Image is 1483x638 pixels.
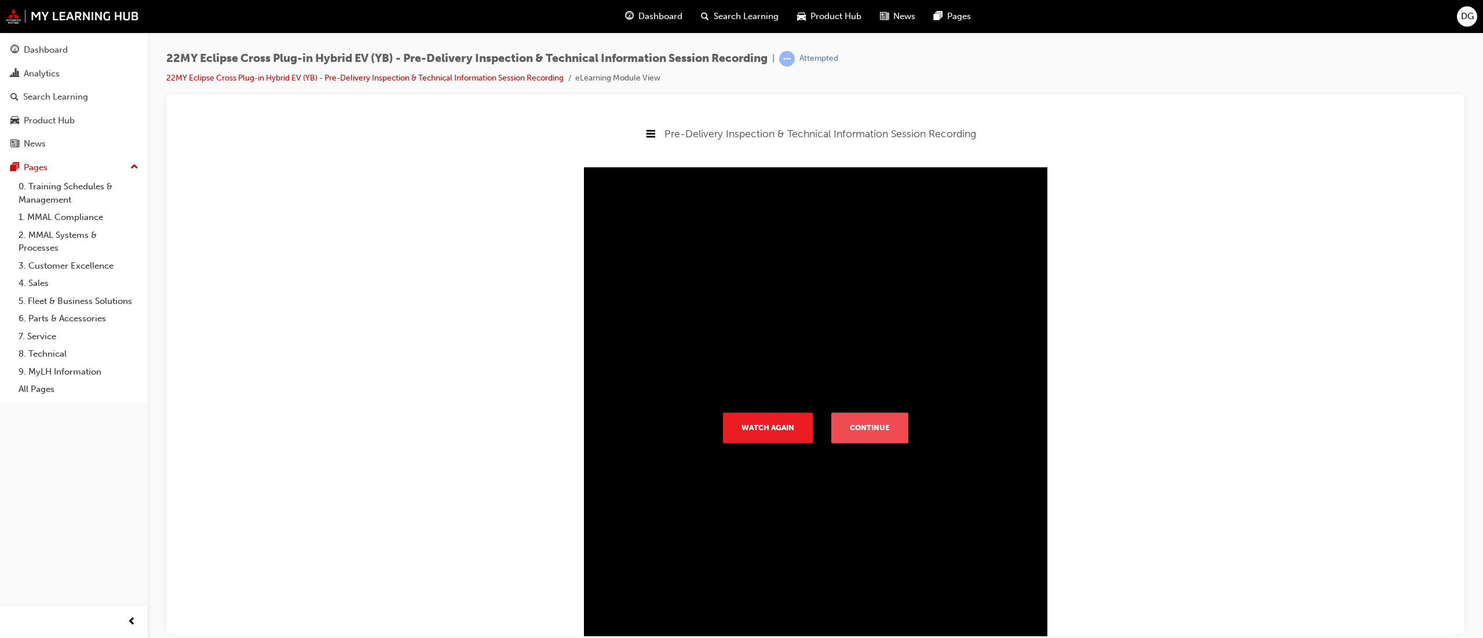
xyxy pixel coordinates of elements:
[5,133,143,155] a: News
[5,39,143,61] a: Dashboard
[947,10,971,23] span: Pages
[14,310,143,328] a: 6. Parts & Accessories
[547,298,637,328] button: Watch Again
[799,53,838,64] div: Attempted
[14,274,143,292] a: 4. Sales
[656,298,733,328] button: Continue
[5,63,143,85] a: Analytics
[714,10,779,23] span: Search Learning
[10,139,19,149] span: news-icon
[5,37,143,157] button: DashboardAnalyticsSearch LearningProduct HubNews
[779,51,795,67] span: learningRecordVerb_ATTEMPT-icon
[10,45,19,56] span: guage-icon
[130,160,138,175] span: up-icon
[166,73,564,83] a: 22MY Eclipse Cross Plug-in Hybrid EV (YB) - Pre-Delivery Inspection & Technical Information Sessi...
[14,380,143,398] a: All Pages
[701,9,709,24] span: search-icon
[14,257,143,275] a: 3. Customer Excellence
[166,52,768,65] span: 22MY Eclipse Cross Plug-in Hybrid EV (YB) - Pre-Delivery Inspection & Technical Information Sessi...
[24,43,68,57] div: Dashboard
[24,67,60,80] div: Analytics
[14,178,143,208] a: 0. Training Schedules & Management
[5,86,143,108] a: Search Learning
[575,72,660,85] li: eLearning Module View
[24,114,75,127] div: Product Hub
[127,615,136,629] span: prev-icon
[10,92,19,102] span: search-icon
[788,5,871,28] a: car-iconProduct Hub
[934,9,943,24] span: pages-icon
[638,10,682,23] span: Dashboard
[925,5,980,28] a: pages-iconPages
[5,157,143,178] button: Pages
[489,12,801,25] span: Pre-Delivery Inspection & Technical Information Session Recording
[871,5,925,28] a: news-iconNews
[24,161,48,174] div: Pages
[616,5,692,28] a: guage-iconDashboard
[1457,6,1477,27] button: DG
[625,9,634,24] span: guage-icon
[14,345,143,363] a: 8. Technical
[14,292,143,310] a: 5. Fleet & Business Solutions
[692,5,788,28] a: search-iconSearch Learning
[14,208,143,226] a: 1. MMAL Compliance
[810,10,861,23] span: Product Hub
[10,116,19,126] span: car-icon
[14,363,143,381] a: 9. MyLH Information
[23,90,88,104] div: Search Learning
[10,163,19,173] span: pages-icon
[10,69,19,79] span: chart-icon
[24,137,46,151] div: News
[14,328,143,346] a: 7. Service
[893,10,915,23] span: News
[6,9,139,24] img: mmal
[880,9,889,24] span: news-icon
[772,52,775,65] span: |
[14,226,143,257] a: 2. MMAL Systems & Processes
[1461,10,1474,23] span: DG
[5,110,143,131] a: Product Hub
[797,9,806,24] span: car-icon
